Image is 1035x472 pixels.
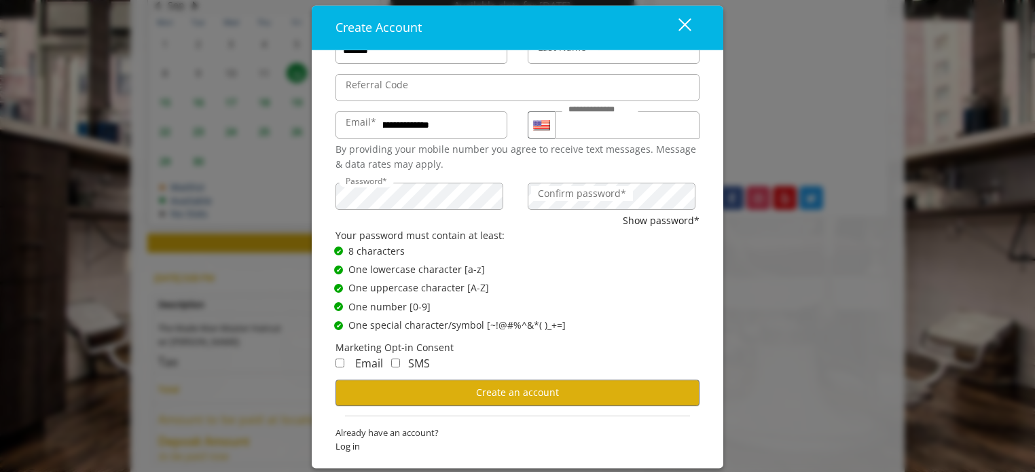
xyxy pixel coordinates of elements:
[408,356,430,371] span: SMS
[335,19,422,35] span: Create Account
[335,229,700,244] div: Your password must contain at least:
[528,111,555,139] div: Country
[335,111,507,139] input: Email
[391,359,400,367] input: Receive Marketing SMS
[476,386,559,399] span: Create an account
[336,302,342,312] span: ✔
[623,213,700,228] button: Show password*
[531,186,633,201] label: Confirm password*
[336,283,342,294] span: ✔
[528,37,700,64] input: Lastname
[335,380,700,406] button: Create an account
[339,115,383,130] label: Email*
[348,299,431,314] span: One number [0-9]
[348,281,489,296] span: One uppercase character [A-Z]
[335,440,700,454] span: Log in
[653,14,700,41] button: close dialog
[355,356,383,371] span: Email
[335,359,344,367] input: Receive Marketing Email
[528,183,695,210] input: ConfirmPassword
[336,321,342,331] span: ✔
[335,74,700,101] input: ReferralCode
[348,244,405,259] span: 8 characters
[339,175,394,187] label: Password*
[335,183,503,210] input: Password
[663,18,690,38] div: close dialog
[336,246,342,257] span: ✔
[348,262,485,277] span: One lowercase character [a-z]
[335,37,507,64] input: FirstName
[339,77,415,92] label: Referral Code
[336,265,342,276] span: ✔
[348,319,566,333] span: One special character/symbol [~!@#%^&*( )_+=]
[335,426,700,440] span: Already have an account?
[335,340,700,355] div: Marketing Opt-in Consent
[335,142,700,173] div: By providing your mobile number you agree to receive text messages. Message & data rates may apply.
